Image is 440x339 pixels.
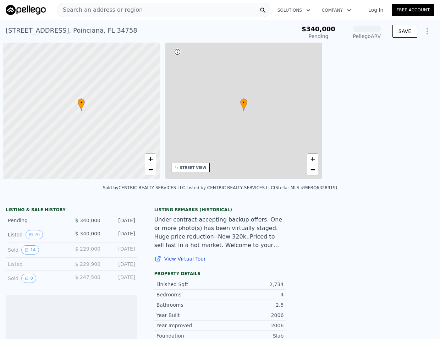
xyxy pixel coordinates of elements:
div: Sold [8,274,66,283]
div: [DATE] [106,245,135,255]
a: Log In [360,6,392,13]
div: Bathrooms [156,301,220,308]
button: View historical data [21,245,39,255]
span: $ 340,000 [75,218,100,223]
button: View historical data [26,230,43,239]
div: Property details [154,271,286,277]
a: Zoom in [145,154,156,164]
div: [DATE] [106,274,135,283]
a: Zoom out [145,164,156,175]
div: 2,734 [220,281,284,288]
a: Free Account [392,4,434,16]
div: [STREET_ADDRESS] , Poinciana , FL 34758 [6,26,137,35]
div: Listed by CENTRIC REALTY SERVICES LLC (Stellar MLS #MFRO6328919) [187,185,337,190]
div: Sold by CENTRIC REALTY SERVICES LLC . [103,185,187,190]
div: STREET VIEW [180,165,207,170]
div: 4 [220,291,284,298]
button: Show Options [420,24,434,38]
a: Zoom in [307,154,318,164]
div: Pending [302,33,335,40]
div: Year Built [156,312,220,319]
span: Search an address or region [57,6,143,14]
div: LISTING & SALE HISTORY [6,207,137,214]
div: Listed [8,230,66,239]
button: SAVE [392,25,417,38]
span: $ 247,500 [75,274,100,280]
span: $ 229,900 [75,261,100,267]
div: Bedrooms [156,291,220,298]
a: Zoom out [307,164,318,175]
span: $ 340,000 [75,231,100,236]
div: 2.5 [220,301,284,308]
div: [DATE] [106,230,135,239]
div: • [78,98,85,111]
button: View historical data [21,274,36,283]
span: − [148,165,153,174]
span: $340,000 [302,25,335,33]
a: View Virtual Tour [154,255,286,262]
div: Listed [8,261,66,268]
div: 2006 [220,312,284,319]
div: [DATE] [106,217,135,224]
div: Pending [8,217,66,224]
div: Listing Remarks (Historical) [154,207,286,213]
button: Company [316,4,357,17]
div: Finished Sqft [156,281,220,288]
div: Pellego ARV [353,33,381,40]
span: − [310,165,315,174]
img: Pellego [6,5,46,15]
div: • [240,98,247,111]
span: + [310,154,315,163]
span: • [240,99,247,106]
div: Sold [8,245,66,255]
span: • [78,99,85,106]
button: Solutions [272,4,316,17]
div: Year Improved [156,322,220,329]
div: 2006 [220,322,284,329]
div: [DATE] [106,261,135,268]
div: Under contract-accepting backup offers. One or more photo(s) has been virtually staged. Huge pric... [154,215,286,250]
span: + [148,154,153,163]
span: $ 229,000 [75,246,100,252]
